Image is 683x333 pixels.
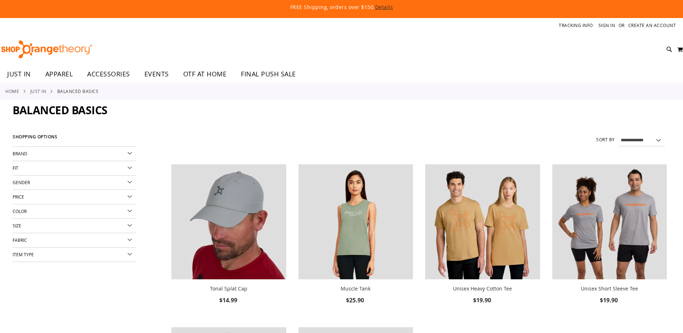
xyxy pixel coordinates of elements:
[628,22,676,28] a: Create an Account
[13,179,30,185] span: Gender
[13,237,27,243] span: Fabric
[473,296,492,304] span: $19.90
[425,164,540,280] a: Unisex Heavy Cotton Tee
[45,66,73,82] span: APPAREL
[375,4,393,10] a: Details
[598,22,615,28] a: Sign In
[13,194,24,200] span: Price
[600,296,619,304] span: $19.90
[13,223,21,228] span: Size
[176,66,234,83] a: OTF AT HOME
[453,285,512,292] a: Unisex Heavy Cotton Tee
[346,296,365,304] span: $25.90
[552,164,667,279] img: Unisex Short Sleeve Tee
[13,208,27,214] span: Color
[581,285,638,292] a: Unisex Short Sleeve Tee
[13,161,136,176] div: Fit
[549,161,670,323] div: product
[168,161,289,323] div: product
[298,164,413,279] img: Muscle Tank
[552,164,667,280] a: Unisex Short Sleeve Tee
[171,164,286,279] img: Product image for Grey Tonal Splat Cap
[559,22,593,28] a: Tracking Info
[57,88,99,94] strong: Balanced Basics
[422,161,543,323] div: product
[144,66,169,82] span: EVENTS
[125,4,557,11] p: FREE Shipping, orders over $150.
[234,66,303,83] a: FINAL PUSH SALE
[596,137,615,143] label: Sort By
[13,204,136,219] div: Color
[210,285,247,292] a: Tonal Splat Cap
[13,147,136,161] div: Brand
[13,219,136,233] div: Size
[13,233,136,248] div: Fabric
[13,252,34,257] span: Item Type
[13,165,18,171] span: Fit
[87,66,130,82] span: ACCESSORIES
[241,66,296,82] span: FINAL PUSH SALE
[171,164,286,280] a: Product image for Grey Tonal Splat Cap
[7,66,31,82] span: JUST IN
[183,66,227,82] span: OTF AT HOME
[137,66,176,83] a: EVENTS
[425,164,540,279] img: Unisex Heavy Cotton Tee
[13,190,136,204] div: Price
[295,161,417,323] div: product
[13,151,27,156] span: Brand
[38,66,80,83] a: APPAREL
[30,88,46,94] a: JUST IN
[13,103,108,117] span: Balanced Basics
[219,296,238,304] span: $14.99
[13,176,136,190] div: Gender
[13,131,136,147] strong: Shopping Options
[298,164,413,280] a: Muscle Tank
[341,285,370,292] a: Muscle Tank
[13,248,136,262] div: Item Type
[80,66,137,83] a: ACCESSORIES
[5,88,19,94] a: Home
